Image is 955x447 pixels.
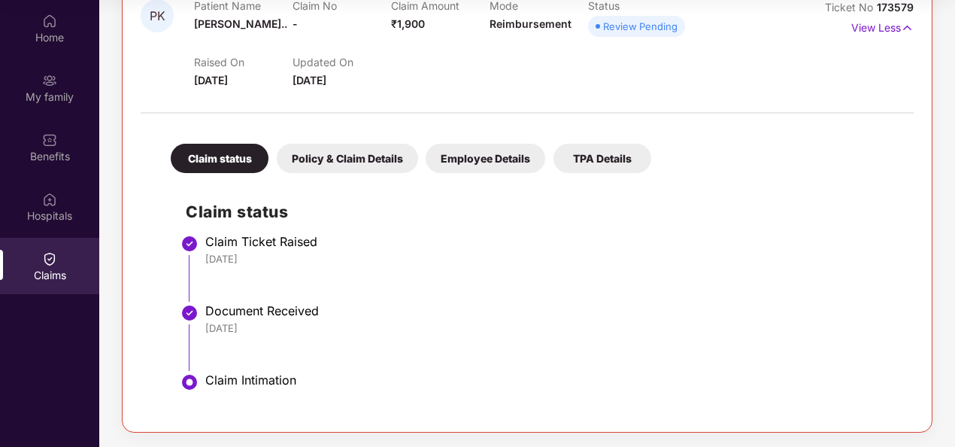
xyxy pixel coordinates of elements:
[901,20,914,36] img: svg+xml;base64,PHN2ZyB4bWxucz0iaHR0cDovL3d3dy53My5vcmcvMjAwMC9zdmciIHdpZHRoPSIxNyIgaGVpZ2h0PSIxNy...
[42,132,57,147] img: svg+xml;base64,PHN2ZyBpZD0iQmVuZWZpdHMiIHhtbG5zPSJodHRwOi8vd3d3LnczLm9yZy8yMDAwL3N2ZyIgd2lkdGg9Ij...
[205,252,899,266] div: [DATE]
[180,235,199,253] img: svg+xml;base64,PHN2ZyBpZD0iU3RlcC1Eb25lLTMyeDMyIiB4bWxucz0iaHR0cDovL3d3dy53My5vcmcvMjAwMC9zdmciIH...
[194,74,228,87] span: [DATE]
[825,1,877,14] span: Ticket No
[293,56,391,68] p: Updated On
[194,17,287,30] span: [PERSON_NAME]..
[293,74,326,87] span: [DATE]
[490,17,571,30] span: Reimbursement
[42,192,57,207] img: svg+xml;base64,PHN2ZyBpZD0iSG9zcGl0YWxzIiB4bWxucz0iaHR0cDovL3d3dy53My5vcmcvMjAwMC9zdmciIHdpZHRoPS...
[205,321,899,335] div: [DATE]
[293,17,298,30] span: -
[205,234,899,249] div: Claim Ticket Raised
[42,14,57,29] img: svg+xml;base64,PHN2ZyBpZD0iSG9tZSIgeG1sbnM9Imh0dHA6Ly93d3cudzMub3JnLzIwMDAvc3ZnIiB3aWR0aD0iMjAiIG...
[150,10,165,23] span: PK
[277,144,418,173] div: Policy & Claim Details
[194,56,293,68] p: Raised On
[171,144,268,173] div: Claim status
[553,144,651,173] div: TPA Details
[42,251,57,266] img: svg+xml;base64,PHN2ZyBpZD0iQ2xhaW0iIHhtbG5zPSJodHRwOi8vd3d3LnczLm9yZy8yMDAwL3N2ZyIgd2lkdGg9IjIwIi...
[603,19,678,34] div: Review Pending
[205,303,899,318] div: Document Received
[426,144,545,173] div: Employee Details
[186,199,899,224] h2: Claim status
[391,17,425,30] span: ₹1,900
[877,1,914,14] span: 173579
[42,73,57,88] img: svg+xml;base64,PHN2ZyB3aWR0aD0iMjAiIGhlaWdodD0iMjAiIHZpZXdCb3g9IjAgMCAyMCAyMCIgZmlsbD0ibm9uZSIgeG...
[851,16,914,36] p: View Less
[180,373,199,391] img: svg+xml;base64,PHN2ZyBpZD0iU3RlcC1BY3RpdmUtMzJ4MzIiIHhtbG5zPSJodHRwOi8vd3d3LnczLm9yZy8yMDAwL3N2Zy...
[180,304,199,322] img: svg+xml;base64,PHN2ZyBpZD0iU3RlcC1Eb25lLTMyeDMyIiB4bWxucz0iaHR0cDovL3d3dy53My5vcmcvMjAwMC9zdmciIH...
[205,372,899,388] div: Claim Intimation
